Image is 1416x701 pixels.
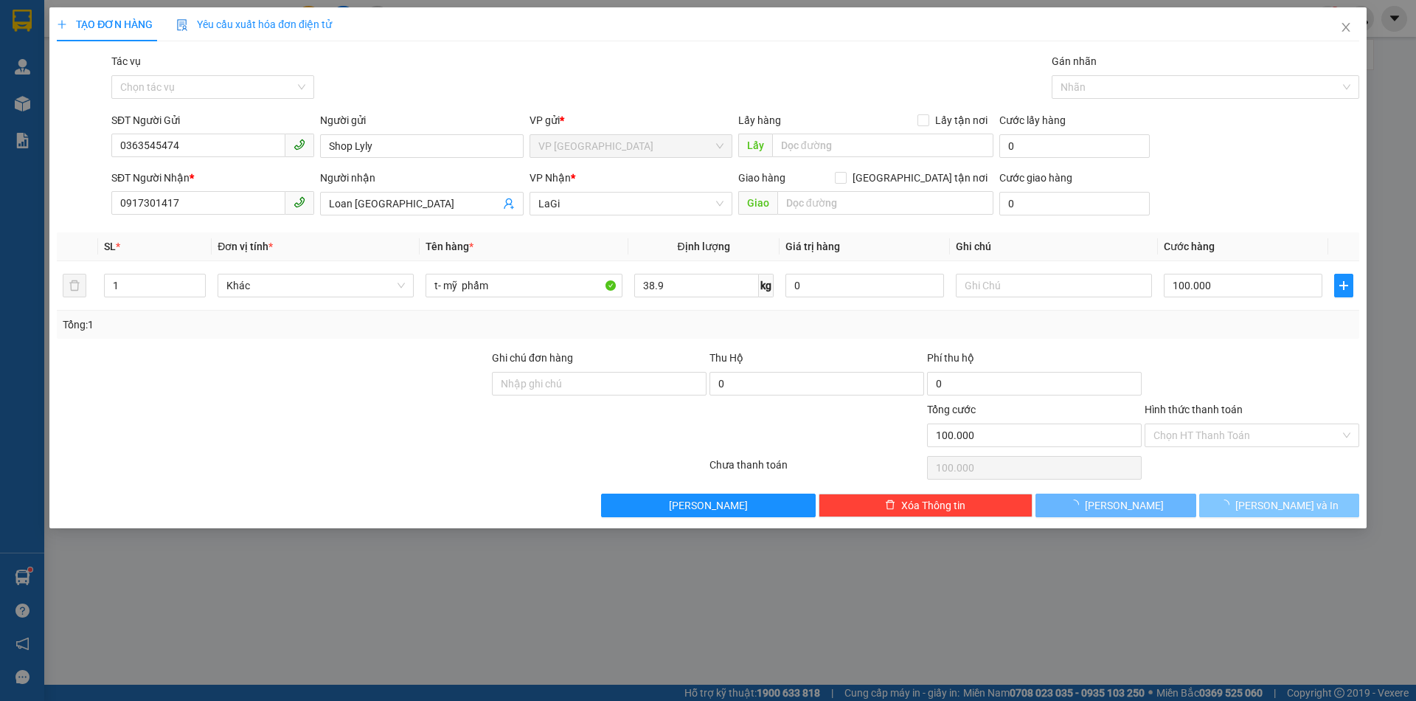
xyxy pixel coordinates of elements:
[530,112,732,128] div: VP gửi
[503,198,515,210] span: user-add
[63,274,86,297] button: delete
[111,55,141,67] label: Tác vụ
[927,404,976,415] span: Tổng cước
[294,196,305,208] span: phone
[320,170,523,186] div: Người nhận
[57,19,67,30] span: plus
[1069,500,1085,510] span: loading
[63,317,546,333] div: Tổng: 1
[1325,7,1367,49] button: Close
[847,170,993,186] span: [GEOGRAPHIC_DATA] tận nơi
[927,350,1142,372] div: Phí thu hộ
[1219,500,1235,510] span: loading
[1335,280,1353,291] span: plus
[426,241,473,252] span: Tên hàng
[176,19,188,31] img: icon
[999,192,1150,215] input: Cước giao hàng
[678,241,730,252] span: Định lượng
[999,172,1072,184] label: Cước giao hàng
[320,112,523,128] div: Người gửi
[999,134,1150,158] input: Cước lấy hàng
[111,170,314,186] div: SĐT Người Nhận
[669,497,748,514] span: [PERSON_NAME]
[901,497,965,514] span: Xóa Thông tin
[1334,274,1353,297] button: plus
[759,274,774,297] span: kg
[492,352,573,364] label: Ghi chú đơn hàng
[218,241,273,252] span: Đơn vị tính
[226,274,405,297] span: Khác
[950,232,1158,261] th: Ghi chú
[530,172,571,184] span: VP Nhận
[999,114,1066,126] label: Cước lấy hàng
[1145,404,1243,415] label: Hình thức thanh toán
[57,18,153,30] span: TẠO ĐƠN HÀNG
[819,494,1033,517] button: deleteXóa Thông tin
[176,18,332,30] span: Yêu cầu xuất hóa đơn điện tử
[738,134,772,157] span: Lấy
[1164,241,1215,252] span: Cước hàng
[1035,494,1195,517] button: [PERSON_NAME]
[777,191,993,215] input: Dọc đường
[708,457,926,483] div: Chưa thanh toán
[538,193,723,215] span: LaGi
[1340,21,1352,33] span: close
[885,500,895,511] span: delete
[1199,494,1359,517] button: [PERSON_NAME] và In
[601,494,816,517] button: [PERSON_NAME]
[738,172,785,184] span: Giao hàng
[111,112,314,128] div: SĐT Người Gửi
[785,274,944,297] input: 0
[538,135,723,157] span: VP Thủ Đức
[1052,55,1097,67] label: Gán nhãn
[426,274,622,297] input: VD: Bàn, Ghế
[1235,497,1339,514] span: [PERSON_NAME] và In
[492,372,707,396] input: Ghi chú đơn hàng
[294,139,305,151] span: phone
[785,241,840,252] span: Giá trị hàng
[1085,497,1164,514] span: [PERSON_NAME]
[929,112,993,128] span: Lấy tận nơi
[738,114,781,126] span: Lấy hàng
[738,191,777,215] span: Giao
[709,352,743,364] span: Thu Hộ
[104,241,116,252] span: SL
[956,274,1152,297] input: Ghi Chú
[772,134,993,157] input: Dọc đường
